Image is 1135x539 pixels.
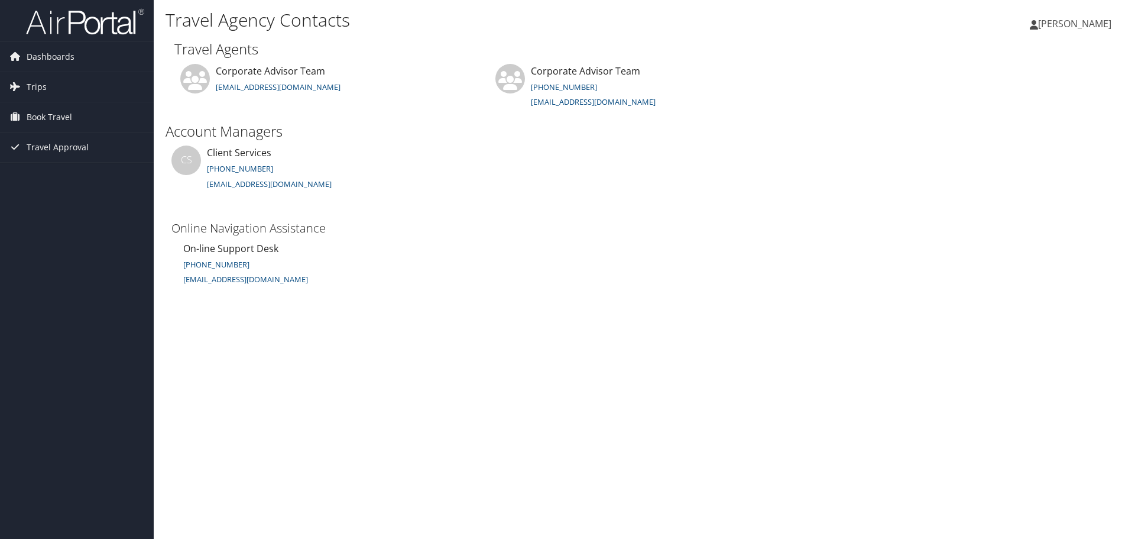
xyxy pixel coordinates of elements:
a: [PHONE_NUMBER] [531,82,597,92]
span: Corporate Advisor Team [531,64,640,78]
span: Book Travel [27,102,72,132]
span: Trips [27,72,47,102]
span: Travel Approval [27,133,89,162]
span: Dashboards [27,42,74,72]
a: [EMAIL_ADDRESS][DOMAIN_NAME] [183,272,308,285]
a: [PHONE_NUMBER] [207,163,273,174]
small: [EMAIL_ADDRESS][DOMAIN_NAME] [183,274,308,285]
a: [EMAIL_ADDRESS][DOMAIN_NAME] [216,82,340,92]
h3: Online Navigation Assistance [171,220,401,237]
a: [EMAIL_ADDRESS][DOMAIN_NAME] [207,179,332,189]
span: [PERSON_NAME] [1038,17,1111,30]
h2: Travel Agents [174,39,1114,59]
img: airportal-logo.png [26,8,144,35]
div: CS [171,146,201,175]
span: On-line Support Desk [183,242,278,255]
span: Client Services [207,146,271,159]
span: Corporate Advisor Team [216,64,325,78]
a: [EMAIL_ADDRESS][DOMAIN_NAME] [531,96,656,107]
a: [PERSON_NAME] [1030,6,1123,41]
a: [PHONE_NUMBER] [183,259,249,270]
h1: Travel Agency Contacts [166,8,804,33]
